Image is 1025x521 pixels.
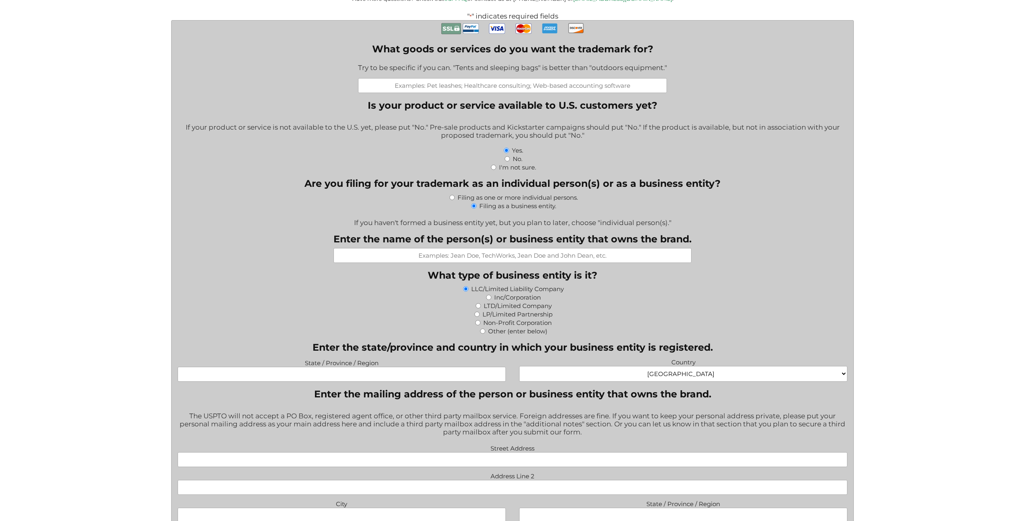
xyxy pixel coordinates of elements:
img: Secure Payment with SSL [441,21,461,37]
label: LLC/Limited Liability Company [471,285,564,293]
label: State / Province / Region [178,357,506,367]
label: What goods or services do you want the trademark for? [358,43,667,55]
label: Address Line 2 [178,470,847,480]
label: No. [513,155,522,163]
img: MasterCard [516,21,532,37]
input: Examples: Pet leashes; Healthcare consulting; Web-based accounting software [358,78,667,93]
label: City [178,498,506,508]
label: Enter the name of the person(s) or business entity that owns the brand. [333,233,692,245]
label: Country [519,356,847,366]
img: PayPal [463,21,479,37]
label: Other (enter below) [488,327,547,335]
legend: Enter the mailing address of the person or business entity that owns the brand. [314,388,711,400]
input: Examples: Jean Doe, TechWorks, Jean Doe and John Dean, etc. [333,248,692,263]
label: I'm not sure. [499,163,536,171]
label: Filing as a business entity. [479,202,556,210]
label: LP/Limited Partnership [482,310,553,318]
img: Visa [489,21,505,37]
div: If you haven't formed a business entity yet, but you plan to later, choose "individual person(s)." [178,213,847,227]
div: The USPTO will not accept a PO Box, registered agent office, or other third party mailbox service... [178,407,847,442]
label: Non-Profit Corporation [483,319,552,327]
legend: Is your product or service available to U.S. customers yet? [368,99,657,111]
legend: What type of business entity is it? [428,269,597,281]
label: Yes. [512,147,523,154]
legend: Are you filing for your trademark as an individual person(s) or as a business entity? [304,178,721,189]
legend: Enter the state/province and country in which your business entity is registered. [313,341,713,353]
label: LTD/Limited Company [484,302,552,310]
p: " " indicates required fields [133,12,892,20]
label: Street Address [178,442,847,452]
img: AmEx [542,21,558,36]
label: Filing as one or more individual persons. [458,194,578,201]
label: Inc/Corporation [494,294,541,301]
label: State / Province / Region [519,498,847,508]
div: If your product or service is not available to the U.S. yet, please put "No." Pre-sale products a... [178,118,847,146]
div: Try to be specific if you can. "Tents and sleeping bags" is better than "outdoors equipment." [358,58,667,78]
img: Discover [568,21,584,36]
